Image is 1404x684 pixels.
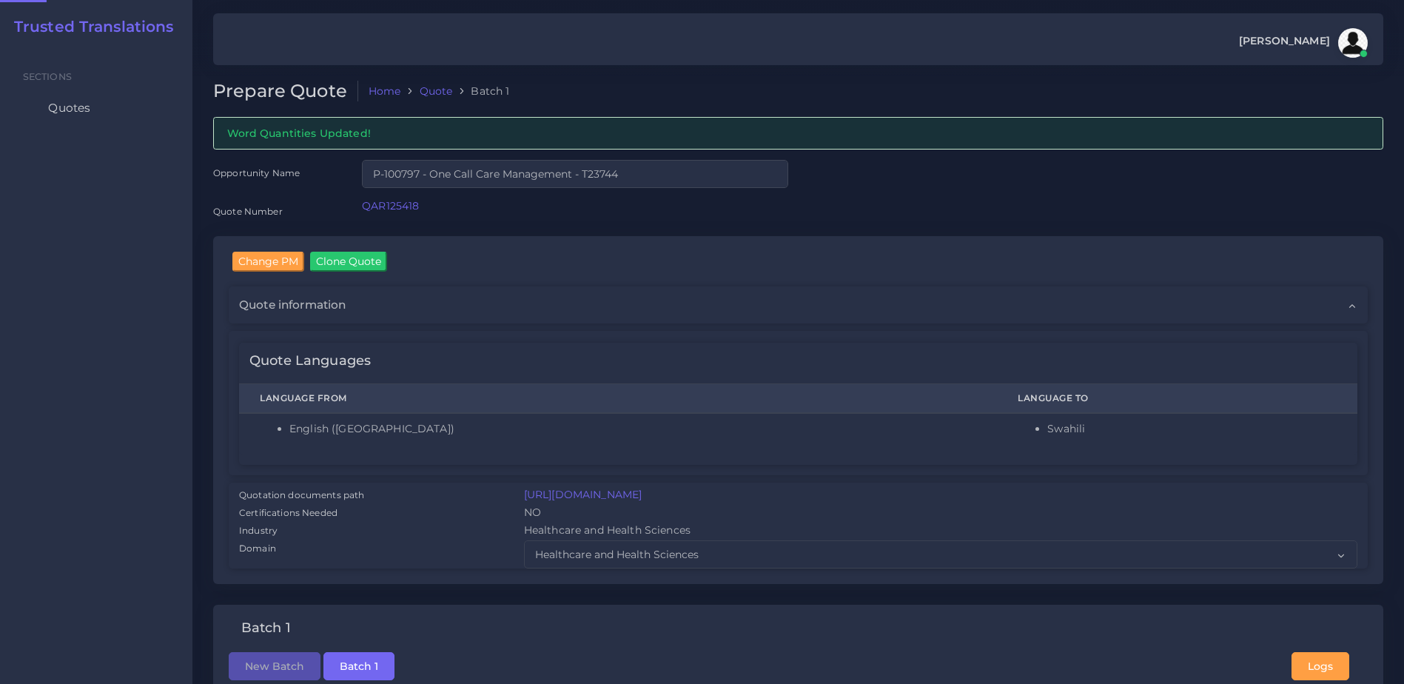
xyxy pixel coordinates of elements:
[4,18,174,36] a: Trusted Translations
[420,84,453,98] a: Quote
[1232,28,1373,58] a: [PERSON_NAME]avatar
[1338,28,1368,58] img: avatar
[48,100,90,116] span: Quotes
[1292,652,1349,680] button: Logs
[1047,421,1337,437] li: Swahili
[514,523,1368,540] div: Healthcare and Health Sciences
[229,652,320,680] button: New Batch
[452,84,509,98] li: Batch 1
[232,252,304,271] input: Change PM
[213,81,358,102] h2: Prepare Quote
[239,542,276,555] label: Domain
[229,659,320,672] a: New Batch
[514,505,1368,523] div: NO
[997,384,1357,414] th: Language To
[11,93,181,124] a: Quotes
[323,659,394,672] a: Batch 1
[213,205,283,218] label: Quote Number
[229,286,1368,323] div: Quote information
[362,199,419,212] a: QAR125418
[239,524,278,537] label: Industry
[289,421,976,437] li: English ([GEOGRAPHIC_DATA])
[213,117,1383,149] div: Word Quantities Updated!
[1308,660,1333,673] span: Logs
[249,353,371,369] h4: Quote Languages
[239,506,337,520] label: Certifications Needed
[213,167,300,179] label: Opportunity Name
[239,297,346,313] span: Quote information
[239,489,364,502] label: Quotation documents path
[241,620,291,637] h4: Batch 1
[23,71,72,82] span: Sections
[310,252,387,271] input: Clone Quote
[1239,36,1330,46] span: [PERSON_NAME]
[524,488,642,501] a: [URL][DOMAIN_NAME]
[239,384,997,414] th: Language From
[369,84,401,98] a: Home
[323,652,394,680] button: Batch 1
